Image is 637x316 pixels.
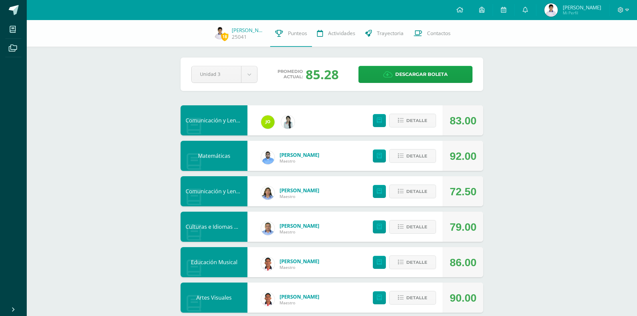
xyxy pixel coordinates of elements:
span: Maestro [280,300,319,306]
button: Detalle [389,185,436,198]
span: Maestro [280,265,319,270]
span: 18 [221,32,228,41]
img: 937d777aa527c70189f9fb3facc5f1f6.png [281,115,295,129]
a: Contactos [409,20,455,47]
span: Maestro [280,158,319,164]
a: Punteos [270,20,312,47]
img: ea7da6ec4358329a77271c763a2d9c46.png [261,293,275,306]
span: Actividades [328,30,355,37]
span: Detalle [406,221,427,233]
a: 25041 [232,33,247,40]
span: Maestro [280,194,319,199]
div: 83.00 [450,106,476,136]
a: [PERSON_NAME] [280,222,319,229]
div: 79.00 [450,212,476,242]
span: Promedio actual: [278,69,303,80]
a: [PERSON_NAME] [232,27,265,33]
img: 074080cf5bc733bfb543c5917e2dee20.png [213,26,227,39]
div: Comunicación y Lenguaje Idioma Español [181,176,247,206]
span: Trayectoria [377,30,404,37]
div: Culturas e Idiomas Mayas Garífuna o Xinca [181,212,247,242]
span: Detalle [406,114,427,127]
button: Detalle [389,291,436,305]
span: Mi Perfil [563,10,601,16]
button: Detalle [389,220,436,234]
div: 72.50 [450,177,476,207]
a: [PERSON_NAME] [280,293,319,300]
a: Actividades [312,20,360,47]
div: Educación Musical [181,247,247,277]
span: Punteos [288,30,307,37]
div: Matemáticas [181,141,247,171]
button: Detalle [389,255,436,269]
div: Comunicación y Lenguaje, Idioma Extranjero [181,105,247,135]
a: Unidad 3 [192,66,257,83]
a: Trayectoria [360,20,409,47]
span: Detalle [406,150,427,162]
div: 85.28 [306,66,339,83]
div: 86.00 [450,247,476,278]
img: ea7da6ec4358329a77271c763a2d9c46.png [261,257,275,271]
img: 54ea75c2c4af8710d6093b43030d56ea.png [261,151,275,164]
div: 92.00 [450,141,476,171]
a: [PERSON_NAME] [280,187,319,194]
div: Artes Visuales [181,283,247,313]
button: Detalle [389,149,436,163]
span: Descargar boleta [395,66,448,83]
span: Detalle [406,185,427,198]
div: 90.00 [450,283,476,313]
span: Detalle [406,256,427,269]
a: [PERSON_NAME] [280,258,319,265]
button: Detalle [389,114,436,127]
img: 58211983430390fd978f7a65ba7f1128.png [261,222,275,235]
img: 79eb5cb28572fb7ebe1e28c28929b0fa.png [261,115,275,129]
span: Contactos [427,30,450,37]
a: Descargar boleta [358,66,472,83]
span: Unidad 3 [200,66,233,82]
span: [PERSON_NAME] [563,4,601,11]
img: 074080cf5bc733bfb543c5917e2dee20.png [544,3,558,17]
span: Maestro [280,229,319,235]
a: [PERSON_NAME] [280,151,319,158]
span: Detalle [406,292,427,304]
img: d5f85972cab0d57661bd544f50574cc9.png [261,186,275,200]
